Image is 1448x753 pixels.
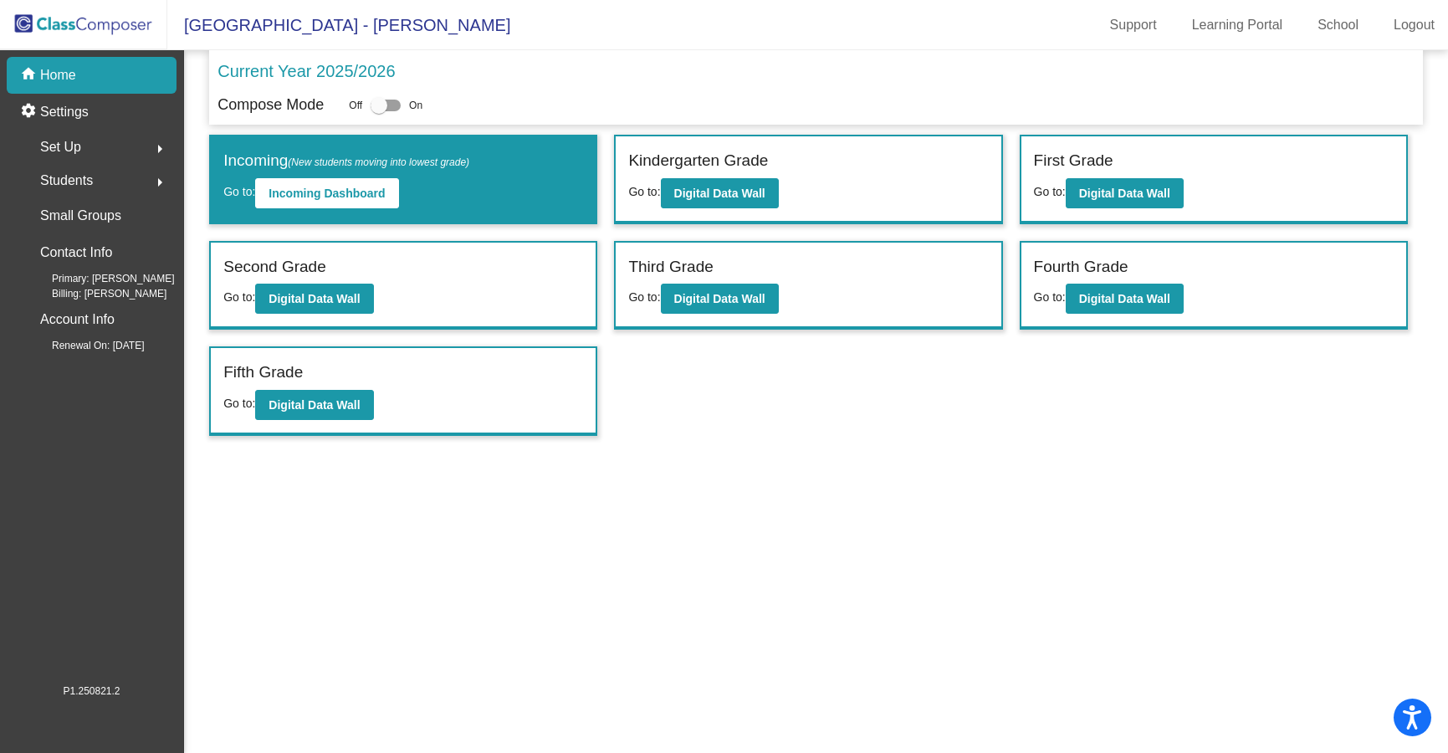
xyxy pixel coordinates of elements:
[40,102,89,122] p: Settings
[150,172,170,192] mat-icon: arrow_right
[223,255,326,279] label: Second Grade
[20,102,40,122] mat-icon: settings
[1097,12,1170,38] a: Support
[217,59,395,84] p: Current Year 2025/2026
[25,271,175,286] span: Primary: [PERSON_NAME]
[255,178,398,208] button: Incoming Dashboard
[223,361,303,385] label: Fifth Grade
[269,187,385,200] b: Incoming Dashboard
[288,156,469,168] span: (New students moving into lowest grade)
[1179,12,1297,38] a: Learning Portal
[661,178,779,208] button: Digital Data Wall
[20,65,40,85] mat-icon: home
[1380,12,1448,38] a: Logout
[217,94,324,116] p: Compose Mode
[628,290,660,304] span: Go to:
[409,98,422,113] span: On
[40,136,81,159] span: Set Up
[40,65,76,85] p: Home
[674,187,765,200] b: Digital Data Wall
[1034,185,1066,198] span: Go to:
[349,98,362,113] span: Off
[25,338,144,353] span: Renewal On: [DATE]
[40,204,121,228] p: Small Groups
[628,185,660,198] span: Go to:
[1066,178,1184,208] button: Digital Data Wall
[223,149,469,173] label: Incoming
[1304,12,1372,38] a: School
[628,255,713,279] label: Third Grade
[167,12,510,38] span: [GEOGRAPHIC_DATA] - [PERSON_NAME]
[25,286,166,301] span: Billing: [PERSON_NAME]
[1079,292,1170,305] b: Digital Data Wall
[150,139,170,159] mat-icon: arrow_right
[269,398,360,412] b: Digital Data Wall
[1034,255,1128,279] label: Fourth Grade
[40,169,93,192] span: Students
[223,397,255,410] span: Go to:
[269,292,360,305] b: Digital Data Wall
[1066,284,1184,314] button: Digital Data Wall
[255,284,373,314] button: Digital Data Wall
[40,241,112,264] p: Contact Info
[674,292,765,305] b: Digital Data Wall
[1034,290,1066,304] span: Go to:
[223,185,255,198] span: Go to:
[40,308,115,331] p: Account Info
[255,390,373,420] button: Digital Data Wall
[1034,149,1113,173] label: First Grade
[1079,187,1170,200] b: Digital Data Wall
[223,290,255,304] span: Go to:
[628,149,768,173] label: Kindergarten Grade
[661,284,779,314] button: Digital Data Wall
